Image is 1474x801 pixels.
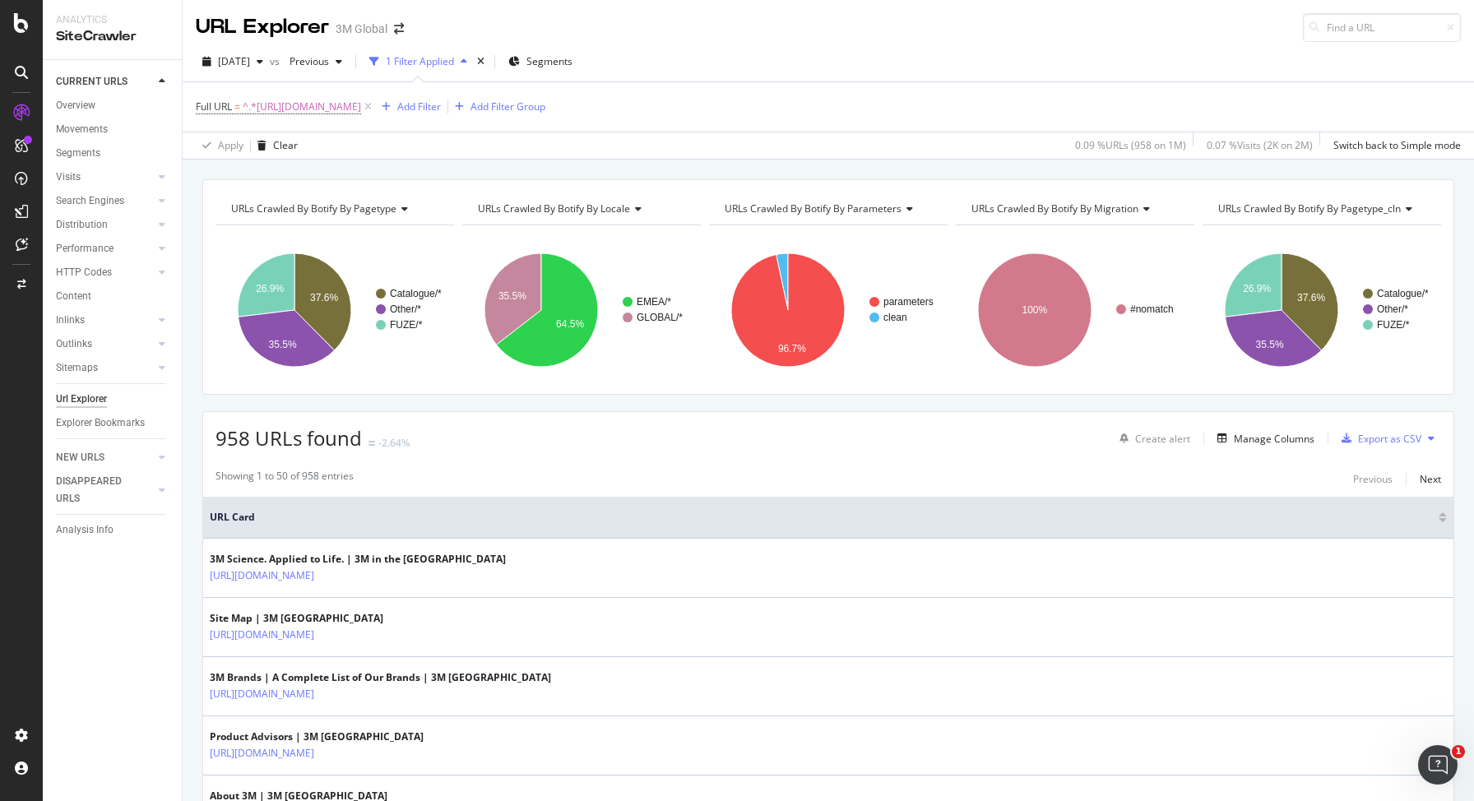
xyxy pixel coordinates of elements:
a: NEW URLS [56,449,154,466]
div: Previous [1353,472,1393,486]
div: A chart. [709,238,948,382]
div: Visits [56,169,81,186]
div: SiteCrawler [56,27,169,46]
button: Apply [196,132,243,159]
text: Other/* [1377,303,1408,315]
div: Create alert [1135,432,1190,446]
span: vs [270,54,283,68]
text: 64.5% [556,318,584,330]
div: 3M Global [336,21,387,37]
div: Add Filter Group [470,100,545,113]
a: Search Engines [56,192,154,210]
text: EMEA/* [637,296,671,308]
button: [DATE] [196,49,270,75]
div: Product Advisors | 3M [GEOGRAPHIC_DATA] [210,729,424,744]
div: Explorer Bookmarks [56,414,145,432]
button: 1 Filter Applied [363,49,474,75]
text: 96.7% [778,343,806,354]
div: times [474,53,488,70]
span: URLs Crawled By Botify By locale [478,201,630,215]
span: URL Card [210,510,1435,525]
div: NEW URLS [56,449,104,466]
div: arrow-right-arrow-left [394,23,404,35]
svg: A chart. [216,238,454,382]
a: Movements [56,121,170,138]
h4: URLs Crawled By Botify By locale [475,196,686,222]
a: [URL][DOMAIN_NAME] [210,745,314,762]
h4: URLs Crawled By Botify By migration [968,196,1180,222]
div: Sitemaps [56,359,98,377]
a: Distribution [56,216,154,234]
div: Content [56,288,91,305]
a: Explorer Bookmarks [56,414,170,432]
a: Overview [56,97,170,114]
div: Inlinks [56,312,85,329]
a: Sitemaps [56,359,154,377]
text: parameters [883,296,934,308]
span: URLs Crawled By Botify By migration [971,201,1138,215]
div: 3M Science. Applied to Life. | 3M in the [GEOGRAPHIC_DATA] [210,552,506,567]
text: 100% [1022,304,1048,316]
div: A chart. [1203,238,1441,382]
a: Visits [56,169,154,186]
div: CURRENT URLS [56,73,127,90]
span: 958 URLs found [216,424,362,451]
a: [URL][DOMAIN_NAME] [210,627,314,643]
span: URLs Crawled By Botify By pagetype_cln [1218,201,1401,215]
text: FUZE/* [1377,319,1410,331]
text: clean [883,312,907,323]
div: 0.07 % Visits ( 2K on 2M ) [1207,138,1313,152]
div: -2.64% [378,436,410,450]
a: [URL][DOMAIN_NAME] [210,567,314,584]
a: DISAPPEARED URLS [56,473,154,507]
a: [URL][DOMAIN_NAME] [210,686,314,702]
iframe: Intercom live chat [1418,745,1458,785]
span: 1 [1452,745,1465,758]
span: Segments [526,54,572,68]
div: 0.09 % URLs ( 958 on 1M ) [1075,138,1186,152]
div: Outlinks [56,336,92,353]
button: Clear [251,132,298,159]
button: Next [1420,469,1441,488]
div: Apply [218,138,243,152]
button: Create alert [1113,425,1190,451]
div: Url Explorer [56,391,107,408]
div: DISAPPEARED URLS [56,473,139,507]
h4: URLs Crawled By Botify By pagetype_cln [1215,196,1426,222]
input: Find a URL [1303,13,1461,42]
div: Movements [56,121,108,138]
span: Full URL [196,100,232,113]
div: Distribution [56,216,108,234]
span: URLs Crawled By Botify By pagetype [231,201,396,215]
text: #nomatch [1130,303,1174,315]
button: Add Filter [375,97,441,117]
button: Add Filter Group [448,97,545,117]
div: Analytics [56,13,169,27]
a: Analysis Info [56,521,170,539]
div: Search Engines [56,192,124,210]
h4: URLs Crawled By Botify By parameters [721,196,933,222]
a: Segments [56,145,170,162]
text: 26.9% [256,283,284,294]
svg: A chart. [462,238,701,382]
div: Manage Columns [1234,432,1314,446]
button: Export as CSV [1335,425,1421,451]
text: 26.9% [1243,283,1271,294]
text: 37.6% [310,292,338,303]
button: Previous [283,49,349,75]
text: Catalogue/* [390,288,442,299]
div: Add Filter [397,100,441,113]
svg: A chart. [956,238,1194,382]
img: Equal [368,441,375,446]
button: Switch back to Simple mode [1327,132,1461,159]
a: Performance [56,240,154,257]
span: ^.*[URL][DOMAIN_NAME] [243,95,361,118]
div: 1 Filter Applied [386,54,454,68]
span: 2025 Aug. 3rd [218,54,250,68]
a: Content [56,288,170,305]
text: 35.5% [498,290,526,302]
a: Outlinks [56,336,154,353]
